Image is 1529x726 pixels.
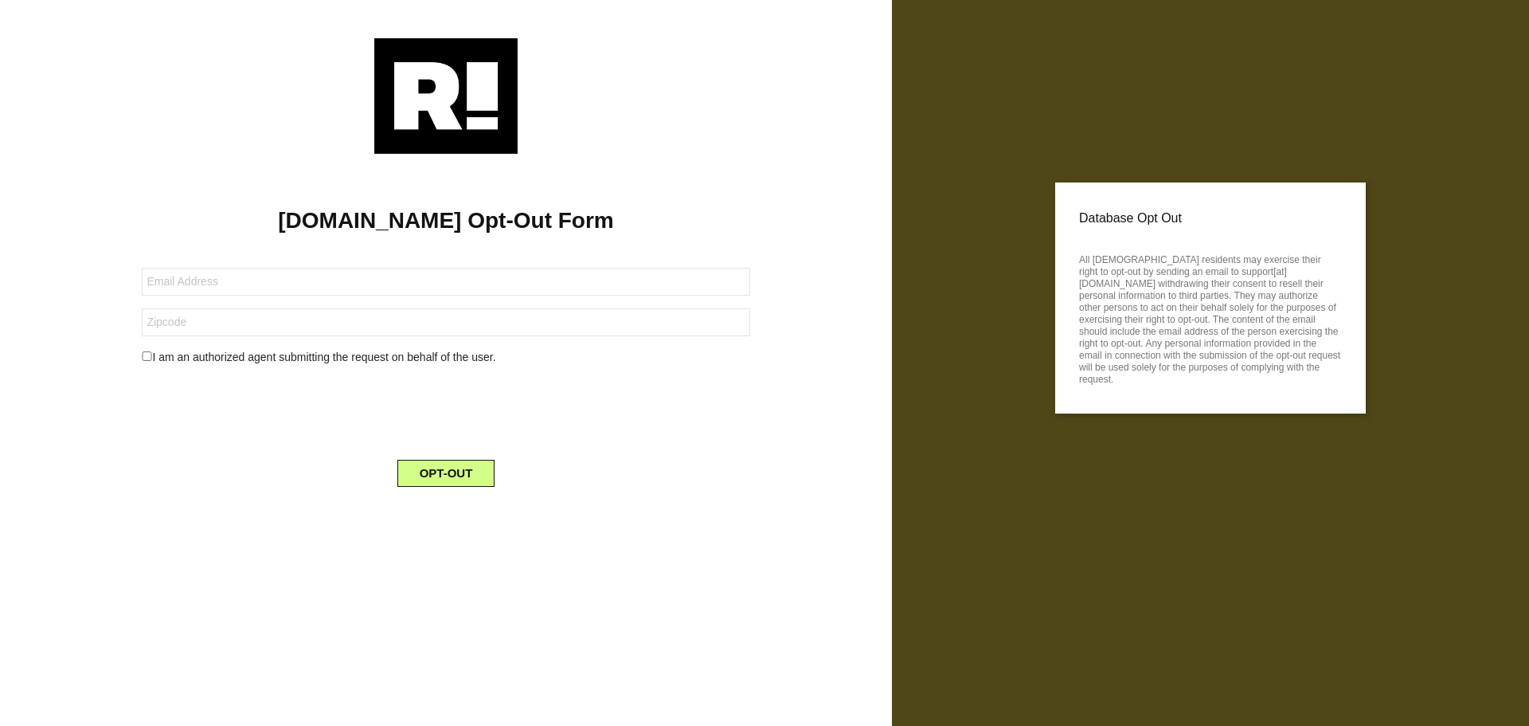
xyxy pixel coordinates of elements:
input: Email Address [142,268,749,296]
img: Retention.com [374,38,518,154]
iframe: reCAPTCHA [325,379,567,441]
p: Database Opt Out [1079,206,1342,230]
h1: [DOMAIN_NAME] Opt-Out Form [24,207,868,234]
input: Zipcode [142,308,749,336]
div: I am an authorized agent submitting the request on behalf of the user. [130,349,761,366]
p: All [DEMOGRAPHIC_DATA] residents may exercise their right to opt-out by sending an email to suppo... [1079,249,1342,386]
button: OPT-OUT [397,460,495,487]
